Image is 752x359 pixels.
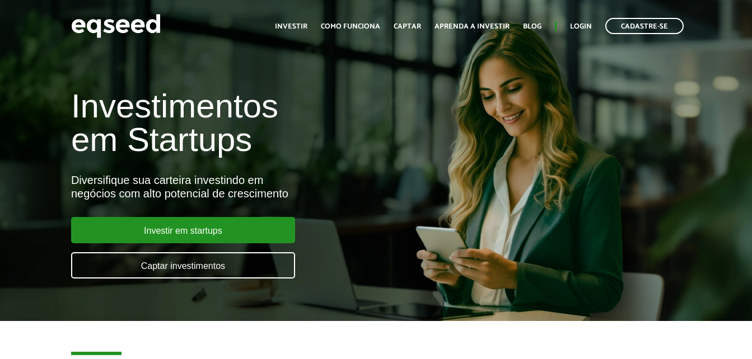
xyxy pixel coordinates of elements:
[523,23,541,30] a: Blog
[570,23,592,30] a: Login
[435,23,510,30] a: Aprenda a investir
[71,89,431,157] h1: Investimentos em Startups
[71,252,295,278] a: Captar investimentos
[71,217,295,243] a: Investir em startups
[275,23,307,30] a: Investir
[71,173,431,200] div: Diversifique sua carteira investindo em negócios com alto potencial de crescimento
[605,18,684,34] a: Cadastre-se
[71,11,161,41] img: EqSeed
[321,23,380,30] a: Como funciona
[394,23,421,30] a: Captar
